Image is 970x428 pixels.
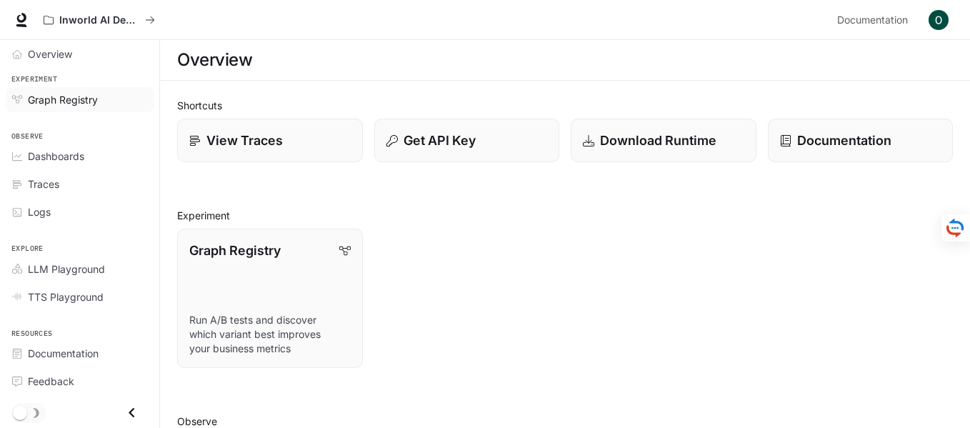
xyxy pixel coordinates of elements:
[28,374,74,389] span: Feedback
[28,92,98,107] span: Graph Registry
[929,10,949,30] img: User avatar
[404,131,476,150] p: Get API Key
[924,6,953,34] button: User avatar
[177,119,363,162] a: View Traces
[189,241,281,260] p: Graph Registry
[28,176,59,191] span: Traces
[28,46,72,61] span: Overview
[189,313,351,356] p: Run A/B tests and discover which variant best improves your business metrics
[28,346,99,361] span: Documentation
[28,289,104,304] span: TTS Playground
[6,284,154,309] a: TTS Playground
[600,131,716,150] p: Download Runtime
[6,369,154,394] a: Feedback
[28,204,51,219] span: Logs
[59,14,139,26] p: Inworld AI Demos
[6,87,154,112] a: Graph Registry
[177,208,953,223] h2: Experiment
[28,262,105,277] span: LLM Playground
[37,6,161,34] button: All workspaces
[6,144,154,169] a: Dashboards
[797,131,891,150] p: Documentation
[374,119,560,162] button: Get API Key
[571,119,756,162] a: Download Runtime
[116,398,148,427] button: Close drawer
[768,119,954,162] a: Documentation
[177,46,252,74] h1: Overview
[6,341,154,366] a: Documentation
[6,41,154,66] a: Overview
[13,404,27,420] span: Dark mode toggle
[28,149,84,164] span: Dashboards
[6,199,154,224] a: Logs
[837,11,908,29] span: Documentation
[831,6,919,34] a: Documentation
[6,171,154,196] a: Traces
[6,257,154,282] a: LLM Playground
[177,98,953,113] h2: Shortcuts
[177,229,363,368] a: Graph RegistryRun A/B tests and discover which variant best improves your business metrics
[206,131,283,150] p: View Traces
